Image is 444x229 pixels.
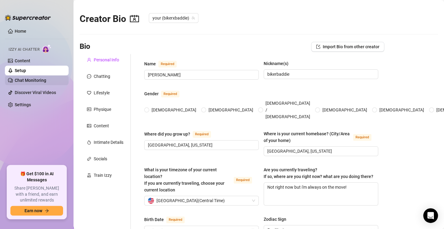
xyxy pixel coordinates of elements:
h2: Creator Bio [80,13,139,25]
div: Physique [94,106,111,113]
span: user [87,58,91,62]
span: picture [87,124,91,128]
span: Required [161,91,179,97]
a: Chat Monitoring [15,78,46,83]
span: fire [87,140,91,144]
label: Nickname(s) [264,60,293,67]
label: Where did you grow up? [144,130,218,138]
span: Required [166,216,185,223]
a: Settings [15,102,31,107]
span: [DEMOGRAPHIC_DATA] [377,107,427,113]
span: team [191,16,195,20]
span: [DEMOGRAPHIC_DATA] / [DEMOGRAPHIC_DATA] [263,100,313,120]
input: Where is your current homebase? (City/Area of your home) [267,148,373,154]
div: Gender [144,90,159,97]
img: logo-BBDzfeDw.svg [5,15,51,21]
div: Intimate Details [94,139,123,146]
span: Are you currently traveling? If so, where are you right now? what are you doing there? [264,167,373,179]
button: Import Bio from other creator [311,42,384,52]
button: Earn nowarrow-right [10,206,63,216]
span: Required [193,131,211,138]
div: Content [94,122,109,129]
div: Train Izzy [94,172,112,179]
span: Required [234,177,252,184]
a: Discover Viral Videos [15,90,56,95]
span: heart [87,91,91,95]
div: Name [144,60,156,67]
div: Birth Date [144,216,164,223]
span: Required [353,134,371,141]
div: Lifestyle [94,89,110,96]
span: [GEOGRAPHIC_DATA] ( Central Time ) [156,196,225,205]
span: experiment [87,173,91,177]
div: Zodiac Sign [264,216,286,223]
span: 🎁 Get $100 in AI Messages [10,171,63,183]
span: your (bikerxbaddie) [152,13,195,23]
span: [DEMOGRAPHIC_DATA] [206,107,256,113]
div: Where did you grow up? [144,131,190,137]
div: Chatting [94,73,110,80]
span: arrow-right [45,209,49,213]
div: Socials [94,155,107,162]
span: Earn now [24,208,42,213]
input: Nickname(s) [267,71,373,78]
img: AI Chatter [42,44,51,53]
span: idcard [87,107,91,111]
img: us [148,198,154,204]
a: Setup [15,68,26,73]
span: Import Bio from other creator [323,44,379,49]
input: Where did you grow up? [148,142,254,148]
span: [DEMOGRAPHIC_DATA] [149,107,199,113]
label: Zodiac Sign [264,216,291,223]
input: Name [148,71,254,78]
span: What is your timezone of your current location? If you are currently traveling, choose your curre... [144,167,224,192]
span: Izzy AI Chatter [9,47,40,53]
span: message [87,74,91,78]
label: Where is your current homebase? (City/Area of your home) [264,130,378,144]
label: Birth Date [144,216,191,223]
span: Share [PERSON_NAME] with a friend, and earn unlimited rewards [10,185,63,203]
a: Content [15,58,30,63]
label: Gender [144,90,186,97]
div: Where is your current homebase? (City/Area of your home) [264,130,351,144]
div: Personal Info [94,56,119,63]
div: Open Intercom Messenger [423,208,438,223]
span: contacts [130,14,139,23]
textarea: Not right now but i'm always on the move! [264,183,378,205]
span: [DEMOGRAPHIC_DATA] [320,107,370,113]
h3: Bio [80,42,90,52]
a: Home [15,29,26,34]
span: Required [158,61,177,67]
span: import [316,45,320,49]
label: Name [144,60,183,67]
span: link [87,157,91,161]
div: Nickname(s) [264,60,288,67]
